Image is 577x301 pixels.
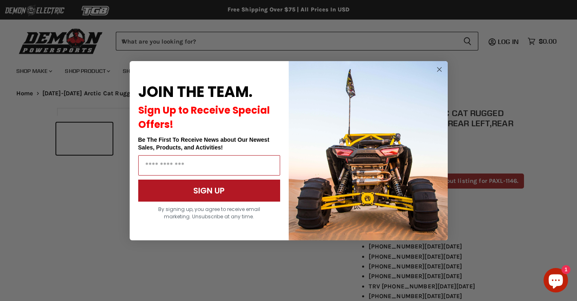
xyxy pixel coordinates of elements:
[289,61,448,240] img: a9095488-b6e7-41ba-879d-588abfab540b.jpeg
[138,103,270,131] span: Sign Up to Receive Special Offers!
[541,268,570,294] inbox-online-store-chat: Shopify online store chat
[138,81,252,102] span: JOIN THE TEAM.
[158,206,260,220] span: By signing up, you agree to receive email marketing. Unsubscribe at any time.
[138,136,270,151] span: Be The First To Receive News about Our Newest Sales, Products, and Activities!
[138,155,280,176] input: Email Address
[434,64,444,75] button: Close dialog
[138,180,280,202] button: SIGN UP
